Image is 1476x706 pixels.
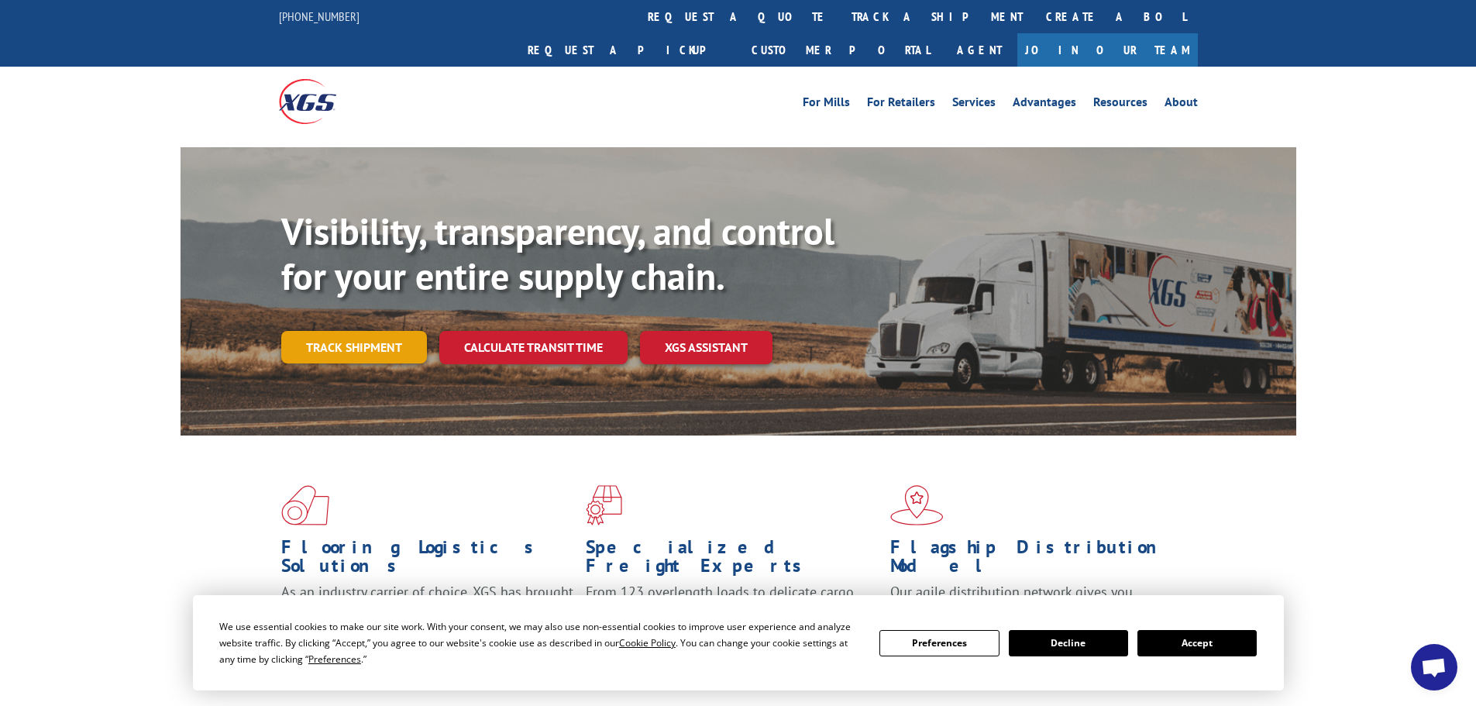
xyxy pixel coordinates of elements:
div: We use essential cookies to make our site work. With your consent, we may also use non-essential ... [219,618,861,667]
h1: Specialized Freight Experts [586,538,879,583]
button: Decline [1009,630,1128,656]
a: Resources [1093,96,1147,113]
a: XGS ASSISTANT [640,331,772,364]
a: Request a pickup [516,33,740,67]
a: Services [952,96,996,113]
img: xgs-icon-total-supply-chain-intelligence-red [281,485,329,525]
span: As an industry carrier of choice, XGS has brought innovation and dedication to flooring logistics... [281,583,573,638]
h1: Flooring Logistics Solutions [281,538,574,583]
button: Accept [1137,630,1257,656]
button: Preferences [879,630,999,656]
b: Visibility, transparency, and control for your entire supply chain. [281,207,834,300]
a: Join Our Team [1017,33,1198,67]
a: Agent [941,33,1017,67]
img: xgs-icon-focused-on-flooring-red [586,485,622,525]
h1: Flagship Distribution Model [890,538,1183,583]
div: Cookie Consent Prompt [193,595,1284,691]
img: xgs-icon-flagship-distribution-model-red [890,485,944,525]
a: Track shipment [281,331,427,363]
span: Our agile distribution network gives you nationwide inventory management on demand. [890,583,1175,619]
div: Open chat [1411,644,1457,691]
span: Preferences [308,653,361,666]
a: Calculate transit time [439,331,628,364]
a: [PHONE_NUMBER] [279,9,360,24]
a: For Retailers [867,96,935,113]
a: For Mills [803,96,850,113]
a: About [1165,96,1198,113]
a: Advantages [1013,96,1076,113]
a: Customer Portal [740,33,941,67]
span: Cookie Policy [619,636,676,649]
p: From 123 overlength loads to delicate cargo, our experienced staff knows the best way to move you... [586,583,879,652]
